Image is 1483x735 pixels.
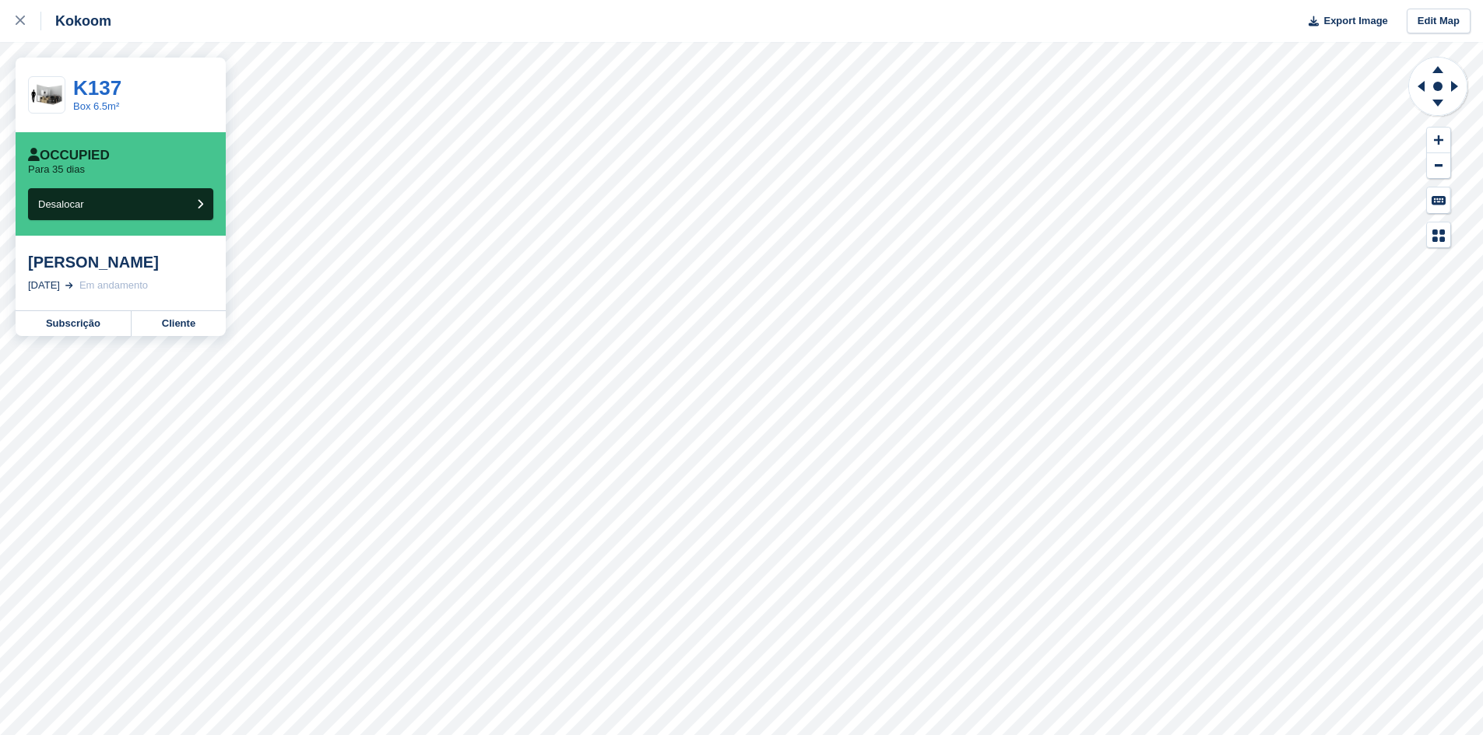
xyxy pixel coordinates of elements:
[16,311,132,336] a: Subscrição
[79,278,148,293] div: Em andamento
[73,76,121,100] a: K137
[41,12,111,30] div: Kokoom
[28,148,110,163] div: Occupied
[29,82,65,109] img: 75-sqft-unit%20(1).jpg
[28,253,213,271] div: [PERSON_NAME]
[1323,13,1387,29] span: Export Image
[1407,9,1471,34] a: Edit Map
[1299,9,1388,34] button: Export Image
[65,282,73,289] img: arrow-right-light-icn-cde0832a797a2874e46488d9cf13f60e5c3a73dbe684e267c42b8395dfbc2abf.svg
[38,198,84,210] span: Desalocar
[73,100,119,112] a: Box 6.5m²
[1427,222,1450,248] button: Map Legend
[28,163,85,176] p: Para 35 dias
[1427,187,1450,213] button: Keyboard Shortcuts
[1427,128,1450,153] button: Zoom In
[132,311,226,336] a: Cliente
[28,188,213,220] button: Desalocar
[1427,153,1450,179] button: Zoom Out
[28,278,60,293] div: [DATE]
